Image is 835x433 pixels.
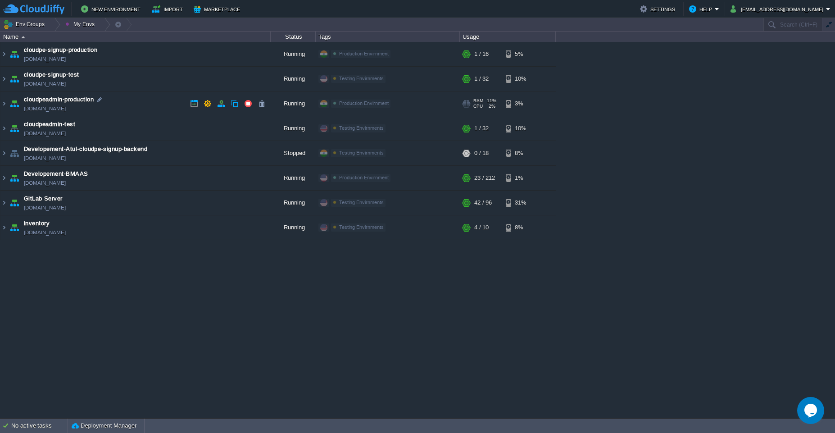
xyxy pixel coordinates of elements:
div: Name [1,32,270,42]
a: Developement-Atul-cloudpe-signup-backend [24,145,147,154]
a: [DOMAIN_NAME] [24,178,66,187]
div: Running [271,42,316,66]
a: cloudpeadmin-production [24,95,94,104]
div: Running [271,116,316,141]
a: Developement-BMAAS [24,169,88,178]
span: Testing Envirnments [339,76,384,81]
img: AMDAwAAAACH5BAEAAAAALAAAAAABAAEAAAICRAEAOw== [8,166,21,190]
button: Env Groups [3,18,48,31]
div: Running [271,191,316,215]
a: inventory [24,219,50,228]
button: [EMAIL_ADDRESS][DOMAIN_NAME] [731,4,826,14]
div: 1 / 32 [474,116,489,141]
div: Usage [460,32,555,42]
span: RAM [473,98,483,104]
img: AMDAwAAAACH5BAEAAAAALAAAAAABAAEAAAICRAEAOw== [0,116,8,141]
a: cloudpe-signup-production [24,46,97,55]
button: Marketplace [194,4,243,14]
span: Testing Envirnments [339,200,384,205]
a: [DOMAIN_NAME] [24,104,66,113]
div: 1 / 32 [474,67,489,91]
img: AMDAwAAAACH5BAEAAAAALAAAAAABAAEAAAICRAEAOw== [8,91,21,116]
div: 42 / 96 [474,191,492,215]
button: Import [152,4,186,14]
span: 11% [487,98,496,104]
a: GitLab Server [24,194,63,203]
div: 5% [506,42,535,66]
div: No active tasks [11,419,68,433]
a: [DOMAIN_NAME] [24,79,66,88]
img: AMDAwAAAACH5BAEAAAAALAAAAAABAAEAAAICRAEAOw== [0,67,8,91]
div: 10% [506,67,535,91]
button: My Envs [65,18,97,31]
iframe: chat widget [797,397,826,424]
span: Production Envirnment [339,175,389,180]
div: Running [271,91,316,116]
span: Testing Envirnments [339,125,384,131]
div: Stopped [271,141,316,165]
div: 0 / 18 [474,141,489,165]
a: [DOMAIN_NAME] [24,228,66,237]
img: AMDAwAAAACH5BAEAAAAALAAAAAABAAEAAAICRAEAOw== [8,191,21,215]
div: 3% [506,91,535,116]
button: Settings [640,4,678,14]
img: AMDAwAAAACH5BAEAAAAALAAAAAABAAEAAAICRAEAOw== [0,215,8,240]
div: Tags [316,32,459,42]
img: AMDAwAAAACH5BAEAAAAALAAAAAABAAEAAAICRAEAOw== [0,91,8,116]
a: [DOMAIN_NAME] [24,203,66,212]
button: Help [689,4,715,14]
img: AMDAwAAAACH5BAEAAAAALAAAAAABAAEAAAICRAEAOw== [8,116,21,141]
img: CloudJiffy [3,4,64,15]
img: AMDAwAAAACH5BAEAAAAALAAAAAABAAEAAAICRAEAOw== [8,42,21,66]
div: 1% [506,166,535,190]
img: AMDAwAAAACH5BAEAAAAALAAAAAABAAEAAAICRAEAOw== [8,215,21,240]
img: AMDAwAAAACH5BAEAAAAALAAAAAABAAEAAAICRAEAOw== [0,141,8,165]
div: 8% [506,141,535,165]
img: AMDAwAAAACH5BAEAAAAALAAAAAABAAEAAAICRAEAOw== [0,166,8,190]
img: AMDAwAAAACH5BAEAAAAALAAAAAABAAEAAAICRAEAOw== [8,67,21,91]
span: Testing Envirnments [339,150,384,155]
a: [DOMAIN_NAME] [24,154,66,163]
img: AMDAwAAAACH5BAEAAAAALAAAAAABAAEAAAICRAEAOw== [21,36,25,38]
div: Running [271,166,316,190]
img: AMDAwAAAACH5BAEAAAAALAAAAAABAAEAAAICRAEAOw== [8,141,21,165]
div: Running [271,67,316,91]
span: CPU [473,104,483,109]
span: 2% [486,104,495,109]
span: Testing Envirnments [339,224,384,230]
div: 23 / 212 [474,166,495,190]
a: [DOMAIN_NAME] [24,129,66,138]
div: Status [271,32,315,42]
div: 31% [506,191,535,215]
img: AMDAwAAAACH5BAEAAAAALAAAAAABAAEAAAICRAEAOw== [0,191,8,215]
span: Production Envirnment [339,100,389,106]
a: [DOMAIN_NAME] [24,55,66,64]
span: Production Envirnment [339,51,389,56]
a: cloudpeadmin-test [24,120,75,129]
a: cloudpe-signup-test [24,70,79,79]
button: Deployment Manager [72,421,136,430]
div: Running [271,215,316,240]
img: AMDAwAAAACH5BAEAAAAALAAAAAABAAEAAAICRAEAOw== [0,42,8,66]
div: 1 / 16 [474,42,489,66]
button: New Environment [81,4,143,14]
div: 4 / 10 [474,215,489,240]
div: 10% [506,116,535,141]
div: 8% [506,215,535,240]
